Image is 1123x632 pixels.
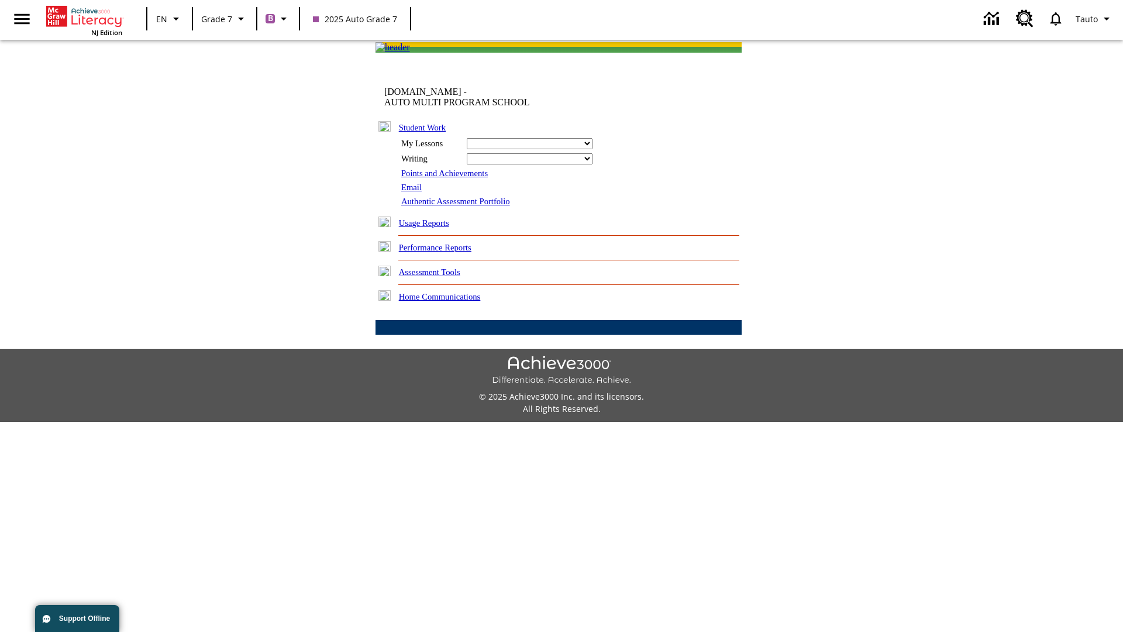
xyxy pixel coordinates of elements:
span: Grade 7 [201,13,232,25]
span: EN [156,13,167,25]
img: plus.gif [378,290,391,301]
span: Tauto [1076,13,1098,25]
a: Authentic Assessment Portfolio [401,197,510,206]
div: Home [46,4,122,37]
button: Support Offline [35,605,119,632]
img: plus.gif [378,266,391,276]
td: [DOMAIN_NAME] - [384,87,600,108]
button: Boost Class color is purple. Change class color [261,8,295,29]
span: NJ Edition [91,28,122,37]
a: Performance Reports [399,243,471,252]
a: Assessment Tools [399,267,460,277]
a: Data Center [977,3,1009,35]
a: Email [401,183,422,192]
a: Resource Center, Will open in new tab [1009,3,1041,35]
button: Profile/Settings [1071,8,1118,29]
div: Writing [401,154,460,164]
img: minus.gif [378,121,391,132]
span: B [268,11,273,26]
img: plus.gif [378,241,391,252]
a: Points and Achievements [401,169,488,178]
button: Open side menu [5,2,39,36]
nobr: AUTO MULTI PROGRAM SCHOOL [384,97,529,107]
span: 2025 Auto Grade 7 [313,13,397,25]
img: plus.gif [378,217,391,227]
a: Usage Reports [399,218,449,228]
a: Notifications [1041,4,1071,34]
img: header [376,42,410,53]
img: Achieve3000 Differentiate Accelerate Achieve [492,356,631,386]
a: Home Communications [399,292,481,301]
a: Student Work [399,123,446,132]
button: Grade: Grade 7, Select a grade [197,8,253,29]
span: Support Offline [59,614,110,623]
div: My Lessons [401,139,460,149]
button: Language: EN, Select a language [151,8,188,29]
